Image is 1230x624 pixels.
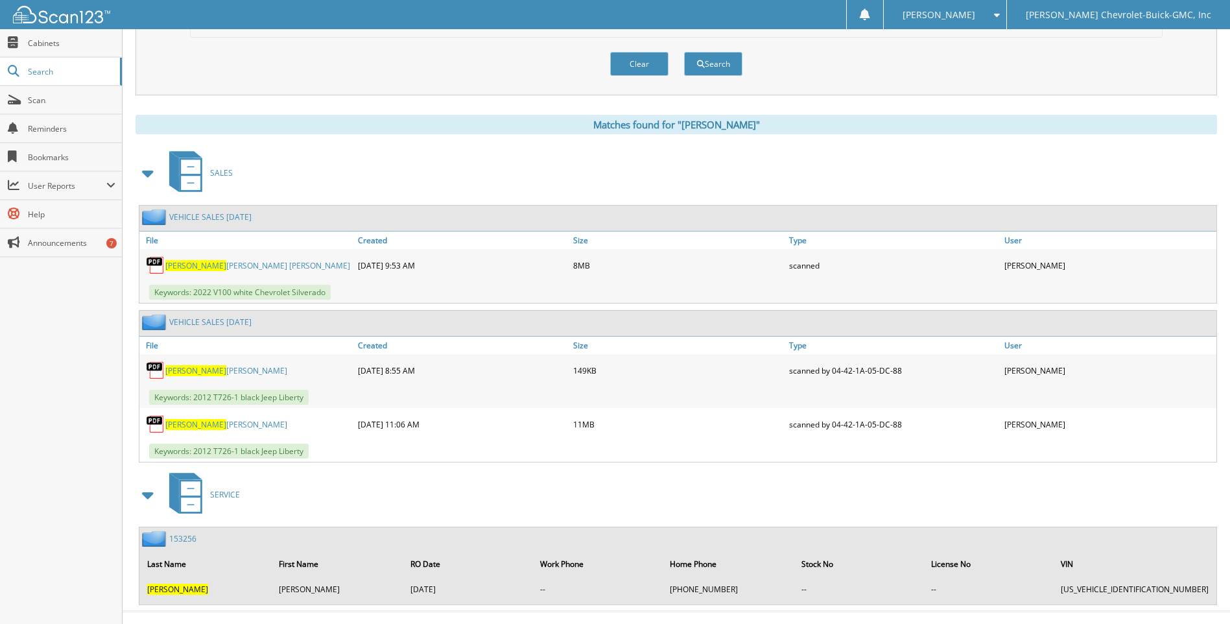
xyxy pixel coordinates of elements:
button: Search [684,52,742,76]
a: Created [355,232,570,249]
a: VEHICLE SALES [DATE] [169,317,252,328]
th: VIN [1054,551,1215,577]
img: PDF.png [146,414,165,434]
a: Type [786,232,1001,249]
span: User Reports [28,180,106,191]
span: [PERSON_NAME] [165,365,226,376]
img: scan123-logo-white.svg [13,6,110,23]
span: Announcements [28,237,115,248]
th: Last Name [141,551,271,577]
a: Created [355,337,570,354]
a: [PERSON_NAME][PERSON_NAME] [165,365,287,376]
div: [PERSON_NAME] [1001,252,1216,278]
td: [PHONE_NUMBER] [663,579,794,600]
th: Home Phone [663,551,794,577]
span: [PERSON_NAME] Chevrolet-Buick-GMC, Inc [1026,11,1211,19]
a: File [139,337,355,354]
span: Cabinets [28,38,115,49]
img: folder2.png [142,314,169,330]
th: Stock No [795,551,923,577]
div: scanned [786,252,1001,278]
img: PDF.png [146,256,165,275]
a: Type [786,337,1001,354]
img: PDF.png [146,361,165,380]
td: -- [534,579,662,600]
span: Scan [28,95,115,106]
div: Matches found for "[PERSON_NAME]" [136,115,1217,134]
div: scanned by 04-42-1A-05-DC-88 [786,411,1001,437]
a: [PERSON_NAME][PERSON_NAME] [165,419,287,430]
div: [PERSON_NAME] [1001,357,1216,383]
th: License No [925,551,1053,577]
span: [PERSON_NAME] [903,11,975,19]
a: [PERSON_NAME][PERSON_NAME] [PERSON_NAME] [165,260,350,271]
td: -- [795,579,923,600]
span: Keywords: 2012 T726-1 black Jeep Liberty [149,390,309,405]
a: Size [570,232,785,249]
a: Size [570,337,785,354]
button: Clear [610,52,668,76]
span: [PERSON_NAME] [165,260,226,271]
span: Keywords: 2022 V100 white Chevrolet Silverado [149,285,331,300]
img: folder2.png [142,531,169,547]
div: [PERSON_NAME] [1001,411,1216,437]
div: [DATE] 9:53 AM [355,252,570,278]
div: [DATE] 8:55 AM [355,357,570,383]
a: VEHICLE SALES [DATE] [169,211,252,222]
th: RO Date [404,551,532,577]
span: Help [28,209,115,220]
span: [PERSON_NAME] [147,584,208,595]
a: User [1001,232,1216,249]
div: [DATE] 11:06 AM [355,411,570,437]
a: File [139,232,355,249]
img: folder2.png [142,209,169,225]
td: [PERSON_NAME] [272,579,403,600]
td: [US_VEHICLE_IDENTIFICATION_NUMBER] [1054,579,1215,600]
th: Work Phone [534,551,662,577]
div: 7 [106,238,117,248]
a: User [1001,337,1216,354]
span: Bookmarks [28,152,115,163]
span: Reminders [28,123,115,134]
span: SALES [210,167,233,178]
td: [DATE] [404,579,532,600]
div: 149KB [570,357,785,383]
div: scanned by 04-42-1A-05-DC-88 [786,357,1001,383]
a: SERVICE [161,469,240,520]
div: 11MB [570,411,785,437]
a: SALES [161,147,233,198]
th: First Name [272,551,403,577]
td: -- [925,579,1053,600]
span: Keywords: 2012 T726-1 black Jeep Liberty [149,444,309,459]
span: [PERSON_NAME] [165,419,226,430]
a: 153256 [169,533,196,544]
div: 8MB [570,252,785,278]
span: SERVICE [210,489,240,500]
span: Search [28,66,113,77]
